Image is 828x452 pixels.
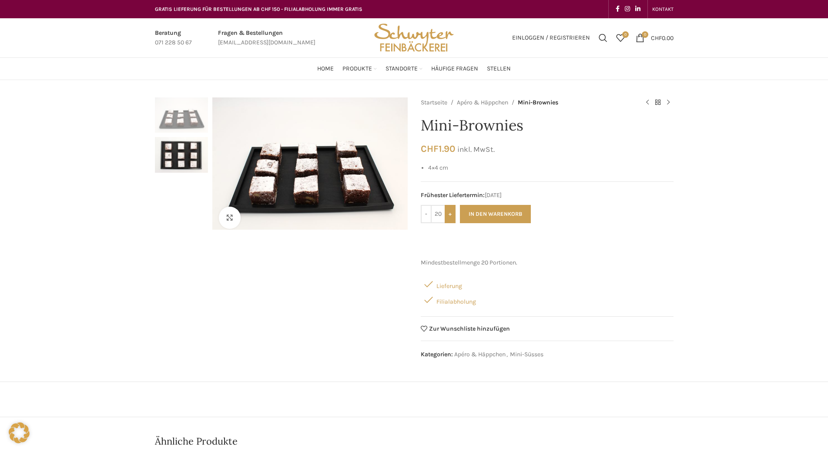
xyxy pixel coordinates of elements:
div: Mindestbestellmenge 20 Portionen. [421,258,674,268]
span: Stellen [487,65,511,73]
a: Produkte [342,60,377,77]
span: 0 [622,31,629,38]
span: Mini-Brownies [518,98,558,107]
a: Startseite [421,98,447,107]
span: GRATIS LIEFERUNG FÜR BESTELLUNGEN AB CHF 150 - FILIALABHOLUNG IMMER GRATIS [155,6,362,12]
div: Main navigation [151,60,678,77]
div: 1 / 2 [210,97,410,230]
a: Stellen [487,60,511,77]
span: 0 [642,31,648,38]
a: Instagram social link [622,3,633,15]
span: Kategorien: [421,351,453,358]
iframe: Sicherer Rahmen für schnelle Bezahlvorgänge [419,230,675,251]
a: Infobox link [218,28,315,48]
bdi: 1.90 [421,143,455,154]
a: Einloggen / Registrieren [508,29,594,47]
span: Standorte [386,65,418,73]
a: Linkedin social link [633,3,643,15]
img: Bäckerei Schwyter [371,18,456,57]
div: Secondary navigation [648,0,678,18]
span: Einloggen / Registrieren [512,35,590,41]
span: CHF [421,143,439,154]
input: - [421,205,432,223]
bdi: 0.00 [651,34,674,41]
a: Infobox link [155,28,192,48]
img: Mini-Brownies [155,97,208,133]
a: KONTAKT [652,0,674,18]
small: inkl. MwSt. [457,145,495,154]
li: 4×4 cm [428,163,674,173]
a: Site logo [371,33,456,41]
a: 0 [612,29,629,47]
span: Produkte [342,65,372,73]
span: Zur Wunschliste hinzufügen [429,326,510,332]
div: Meine Wunschliste [612,29,629,47]
span: [DATE] [421,191,674,200]
h1: Mini-Brownies [421,117,674,134]
a: Standorte [386,60,422,77]
a: Apéro & Häppchen [454,351,506,358]
div: Filialabholung [421,292,674,308]
span: Ähnliche Produkte [155,435,238,448]
a: Next product [663,97,674,108]
span: CHF [651,34,662,41]
div: 1 / 2 [155,97,208,137]
button: In den Warenkorb [460,205,531,223]
a: Previous product [642,97,653,108]
img: Mini-Brownies – Bild 2 [155,137,208,172]
a: Home [317,60,334,77]
a: Mini-Süsses [510,351,543,358]
input: + [445,205,456,223]
span: , [506,350,508,359]
a: 0 CHF0.00 [631,29,678,47]
nav: Breadcrumb [421,97,634,108]
a: Apéro & Häppchen [457,98,508,107]
a: Suchen [594,29,612,47]
a: Häufige Fragen [431,60,478,77]
input: Produktmenge [432,205,445,223]
div: 2 / 2 [155,137,208,177]
a: Zur Wunschliste hinzufügen [421,325,510,332]
div: Lieferung [421,276,674,292]
span: Häufige Fragen [431,65,478,73]
span: Frühester Liefertermin: [421,191,485,199]
a: Facebook social link [613,3,622,15]
span: Home [317,65,334,73]
span: KONTAKT [652,6,674,12]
